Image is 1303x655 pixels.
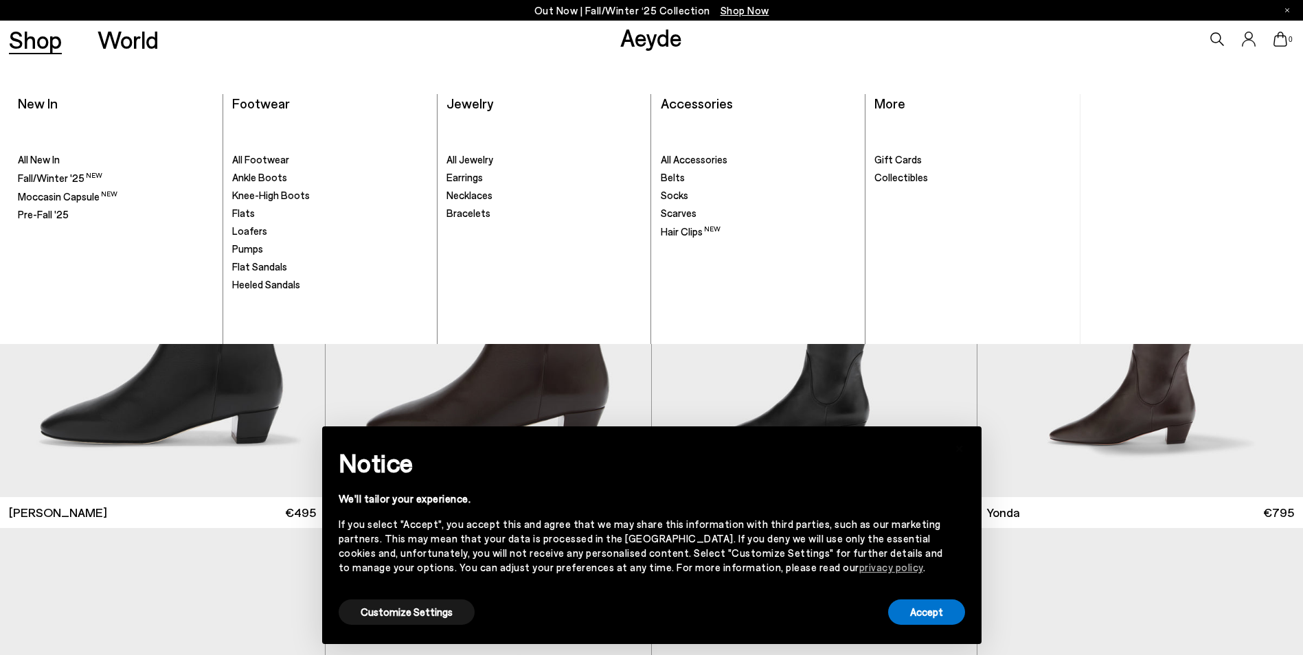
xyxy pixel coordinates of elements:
span: Heeled Sandals [232,278,300,290]
button: Accept [888,599,965,625]
span: All Accessories [661,153,727,165]
a: 0 [1273,32,1287,47]
div: We'll tailor your experience. [339,492,943,506]
span: [PERSON_NAME] [9,504,107,521]
a: Gift Cards [874,153,1071,167]
a: Collectibles [874,171,1071,185]
span: Moccasin Capsule [18,190,117,203]
a: Pre-Fall '25 [18,208,214,222]
span: All Footwear [232,153,289,165]
a: Ankle Boots [232,171,428,185]
span: Gift Cards [874,153,922,165]
a: Jewelry [446,95,493,111]
span: Necklaces [446,189,492,201]
span: €795 [1263,504,1294,521]
a: Footwear [232,95,290,111]
h2: Notice [339,445,943,481]
a: New In [18,95,58,111]
span: Scarves [661,207,696,219]
span: Pre-Fall '25 [18,208,69,220]
span: Yonda [986,504,1020,521]
a: Fall/Winter '25 Out Now [1080,94,1294,335]
span: Pumps [232,242,263,255]
a: Loafers [232,225,428,238]
p: Out Now | Fall/Winter ‘25 Collection [534,2,769,19]
div: If you select "Accept", you accept this and agree that we may share this information with third p... [339,517,943,575]
a: Scarves [661,207,857,220]
span: Belts [661,171,685,183]
span: All New In [18,153,60,165]
span: Loafers [232,225,267,237]
a: Yonda €795 [977,497,1303,528]
a: privacy policy [859,561,923,573]
h3: Fall/Winter '25 [1091,312,1157,322]
a: All Jewelry [446,153,642,167]
span: Earrings [446,171,483,183]
a: Belts [661,171,857,185]
a: Shop [9,27,62,51]
a: Knee-High Boots [232,189,428,203]
a: Moccasin Capsule [18,189,214,204]
span: Flat Sandals [232,260,287,273]
a: More [874,95,905,111]
a: Flat Sandals [232,260,428,274]
a: Earrings [446,171,642,185]
h3: Out Now [1243,312,1284,322]
a: Pumps [232,242,428,256]
button: Close this notice [943,430,976,463]
img: Group_1295_900x.jpg [1080,94,1294,335]
a: All Footwear [232,153,428,167]
span: Socks [661,189,688,201]
span: Bracelets [446,207,490,219]
span: Flats [232,207,255,219]
span: Ankle Boots [232,171,287,183]
a: Heeled Sandals [232,278,428,292]
a: Aeyde [620,23,682,51]
span: Collectibles [874,171,928,183]
span: Fall/Winter '25 [18,172,102,184]
a: Flats [232,207,428,220]
span: Navigate to /collections/new-in [721,4,769,16]
a: All Accessories [661,153,857,167]
a: Bracelets [446,207,642,220]
span: €495 [285,504,316,521]
a: Fall/Winter '25 [18,171,214,185]
button: Customize Settings [339,599,475,625]
a: World [98,27,159,51]
a: Hair Clips [661,225,857,239]
a: Accessories [661,95,733,111]
span: 0 [1287,36,1294,43]
span: Hair Clips [661,225,721,238]
a: All New In [18,153,214,167]
a: Necklaces [446,189,642,203]
a: Socks [661,189,857,203]
span: All Jewelry [446,153,493,165]
span: Knee-High Boots [232,189,310,201]
span: × [955,437,964,457]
